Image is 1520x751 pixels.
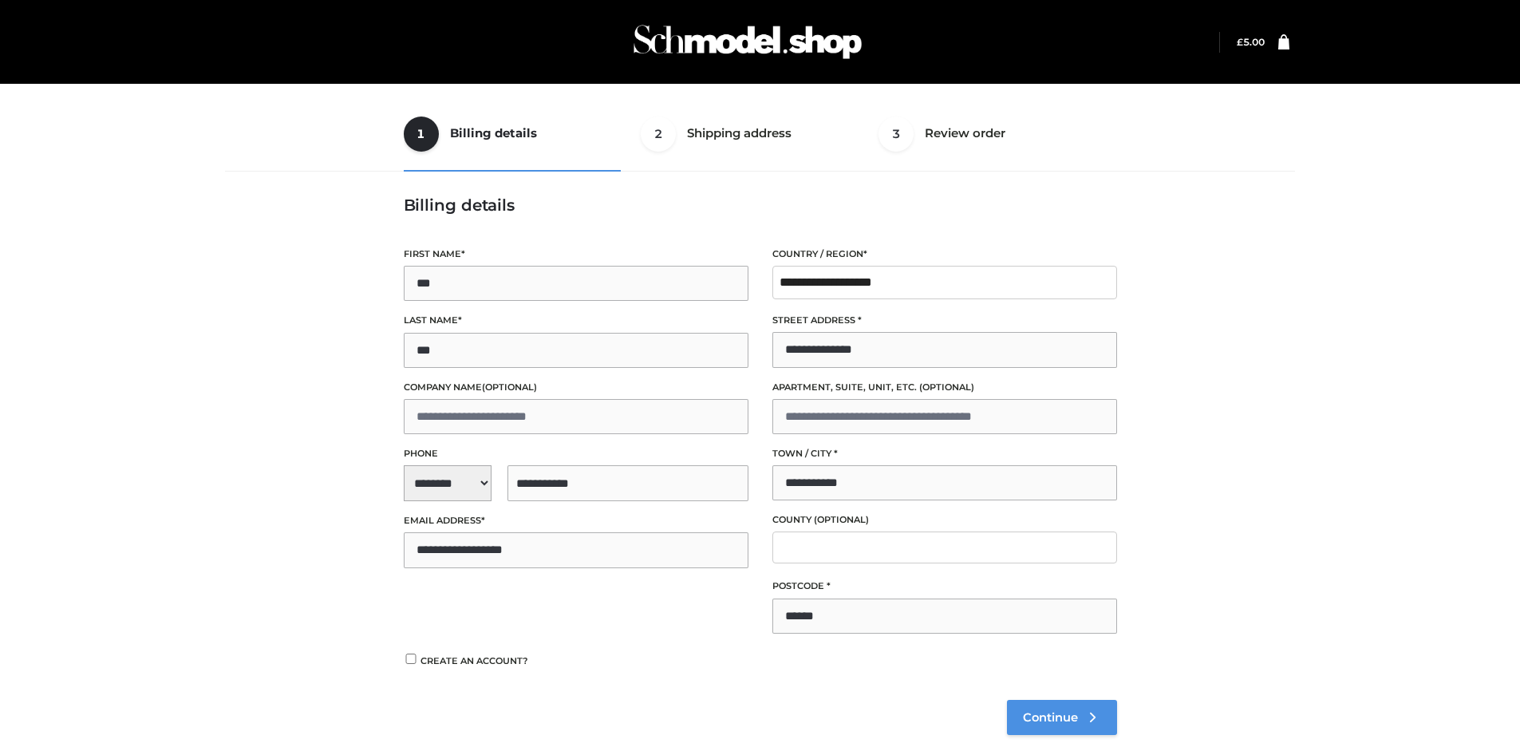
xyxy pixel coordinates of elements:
span: Create an account? [420,655,528,666]
label: Street address [772,313,1117,328]
label: Apartment, suite, unit, etc. [772,380,1117,395]
label: Last name [404,313,748,328]
a: £5.00 [1237,36,1265,48]
label: Town / City [772,446,1117,461]
h3: Billing details [404,196,1117,215]
bdi: 5.00 [1237,36,1265,48]
label: Company name [404,380,748,395]
span: (optional) [814,514,869,525]
label: Phone [404,446,748,461]
span: £ [1237,36,1243,48]
label: Country / Region [772,247,1117,262]
input: Create an account? [404,654,418,664]
span: (optional) [482,381,537,393]
span: Continue [1023,710,1078,725]
a: Continue [1007,700,1117,735]
span: (optional) [919,381,974,393]
label: Postcode [772,579,1117,594]
label: First name [404,247,748,262]
label: County [772,512,1117,528]
label: Email address [404,513,748,528]
img: Schmodel Admin 964 [628,10,867,73]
